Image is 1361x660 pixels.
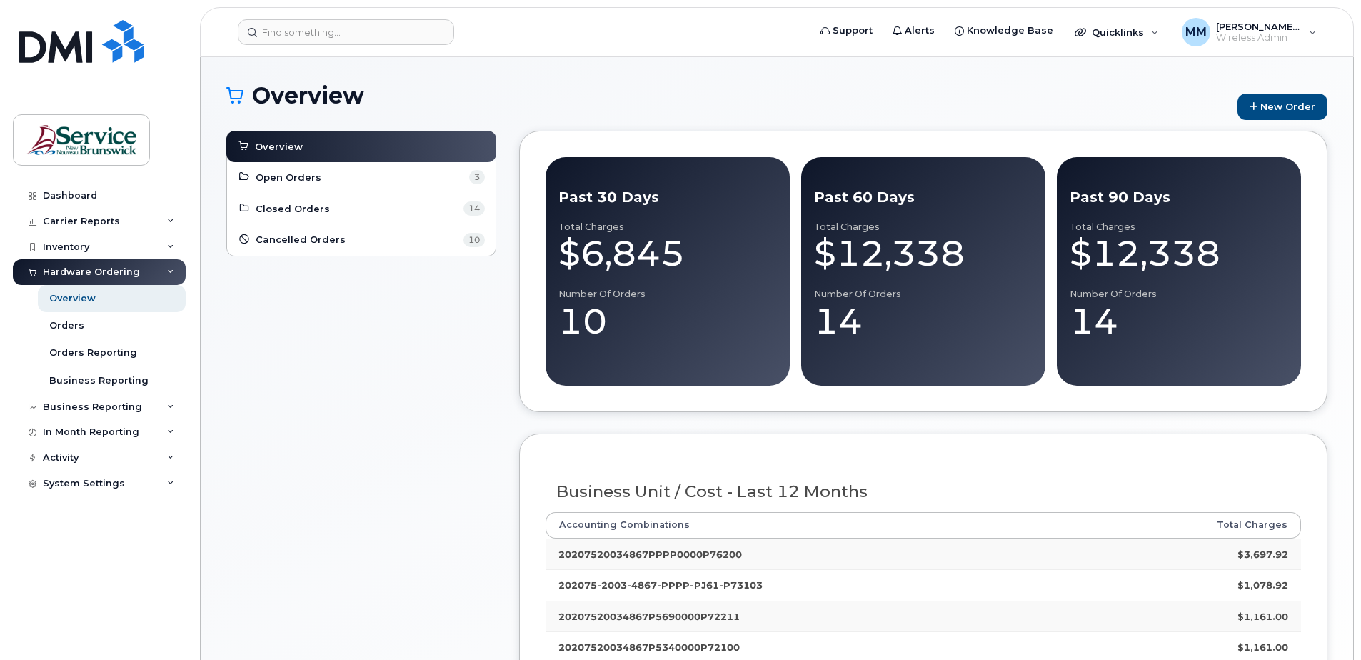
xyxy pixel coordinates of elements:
div: Number of Orders [558,289,777,300]
a: Overview [237,138,486,155]
a: Open Orders 3 [238,169,485,186]
strong: $3,697.92 [1237,549,1288,560]
span: Overview [255,140,303,154]
div: Past 30 Days [558,187,777,208]
strong: $1,161.00 [1237,641,1288,653]
div: 14 [814,300,1033,343]
span: Open Orders [256,171,321,184]
div: Past 90 Days [1070,187,1288,208]
a: Cancelled Orders 10 [238,231,485,249]
span: Cancelled Orders [256,233,346,246]
strong: $1,161.00 [1237,611,1288,622]
a: Closed Orders 14 [238,200,485,217]
div: Past 60 Days [814,187,1033,208]
strong: 20207520034867P5690000P72211 [558,611,740,622]
span: Closed Orders [256,202,330,216]
h1: Overview [226,83,1230,108]
div: Total Charges [814,221,1033,233]
h3: Business Unit / Cost - Last 12 Months [556,483,1291,501]
div: Number of Orders [814,289,1033,300]
strong: $1,078.92 [1237,579,1288,591]
a: New Order [1237,94,1327,120]
div: $12,338 [1070,232,1288,275]
div: $12,338 [814,232,1033,275]
th: Total Charges [1077,512,1301,538]
span: 10 [463,233,485,247]
div: 14 [1070,300,1288,343]
div: 10 [558,300,777,343]
div: Total Charges [1070,221,1288,233]
th: Accounting Combinations [546,512,1077,538]
div: $6,845 [558,232,777,275]
div: Total Charges [558,221,777,233]
strong: 202075-2003-4867-PPPP-PJ61-P73103 [558,579,763,591]
div: Number of Orders [1070,289,1288,300]
strong: 20207520034867P5340000P72100 [558,641,740,653]
span: 3 [469,170,485,184]
strong: 20207520034867PPPP0000P76200 [558,549,742,560]
span: 14 [463,201,485,216]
